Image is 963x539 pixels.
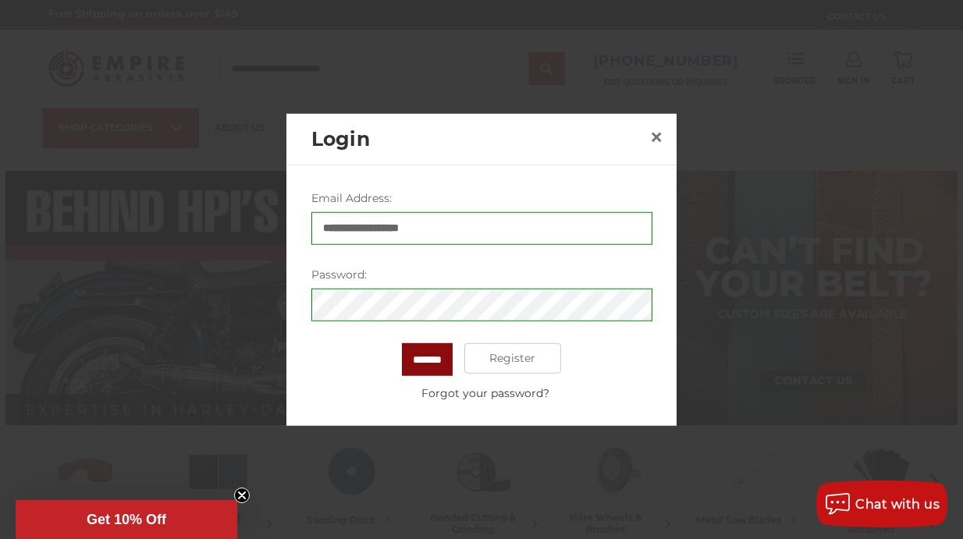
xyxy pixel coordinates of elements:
label: Password: [311,266,652,282]
h2: Login [311,124,644,154]
button: Chat with us [816,480,947,527]
div: Get 10% OffClose teaser [16,500,237,539]
span: Chat with us [855,497,940,512]
a: Register [464,342,562,374]
label: Email Address: [311,190,652,206]
a: Forgot your password? [319,385,652,401]
span: Get 10% Off [87,512,166,527]
span: × [649,122,663,152]
a: Close [644,125,669,150]
button: Close teaser [234,488,250,503]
